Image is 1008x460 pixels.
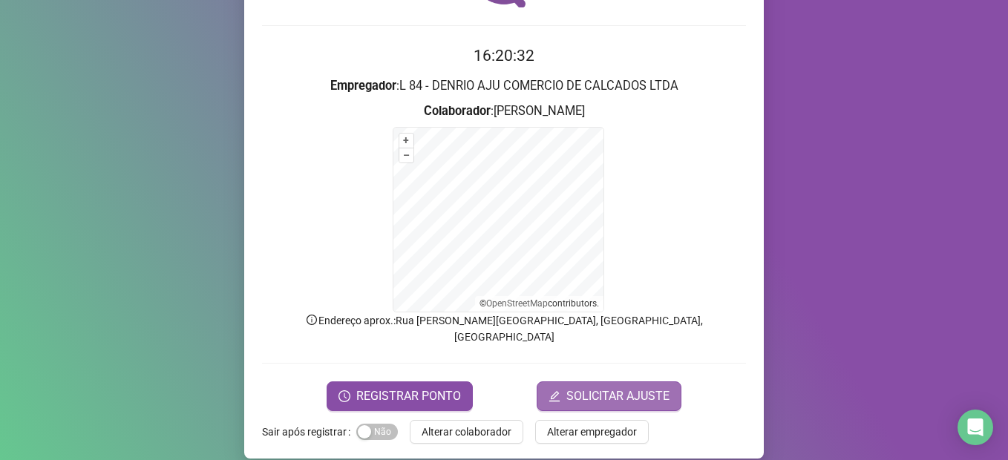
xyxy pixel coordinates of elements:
[399,148,413,162] button: –
[422,424,511,440] span: Alterar colaborador
[327,381,473,411] button: REGISTRAR PONTO
[549,390,560,402] span: edit
[535,420,649,444] button: Alterar empregador
[566,387,670,405] span: SOLICITAR AJUSTE
[399,134,413,148] button: +
[262,76,746,96] h3: : L 84 - DENRIO AJU COMERCIO DE CALCADOS LTDA
[338,390,350,402] span: clock-circle
[330,79,396,93] strong: Empregador
[486,298,548,309] a: OpenStreetMap
[480,298,599,309] li: © contributors.
[356,387,461,405] span: REGISTRAR PONTO
[305,313,318,326] span: info-circle
[474,47,534,65] time: 16:20:32
[424,104,491,118] strong: Colaborador
[958,410,993,445] div: Open Intercom Messenger
[537,381,681,411] button: editSOLICITAR AJUSTE
[262,312,746,345] p: Endereço aprox. : Rua [PERSON_NAME][GEOGRAPHIC_DATA], [GEOGRAPHIC_DATA], [GEOGRAPHIC_DATA]
[547,424,637,440] span: Alterar empregador
[410,420,523,444] button: Alterar colaborador
[262,102,746,121] h3: : [PERSON_NAME]
[262,420,356,444] label: Sair após registrar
